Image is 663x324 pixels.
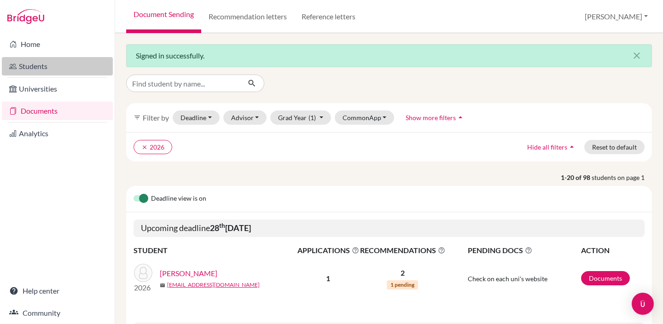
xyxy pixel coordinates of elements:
a: Students [2,57,113,75]
img: Yoon, Eunseok [134,264,152,282]
span: Show more filters [406,114,456,121]
button: clear2026 [134,140,172,154]
a: Home [2,35,113,53]
th: ACTION [581,244,645,256]
span: Deadline view is on [151,193,206,204]
button: Grad Year(1) [270,110,331,125]
button: Hide all filtersarrow_drop_up [519,140,584,154]
button: Show more filtersarrow_drop_up [398,110,473,125]
a: Community [2,304,113,322]
span: students on page 1 [592,173,652,182]
span: Filter by [143,113,169,122]
a: Documents [2,102,113,120]
b: 1 [326,274,330,283]
span: PENDING DOCS [468,245,580,256]
span: mail [160,283,165,288]
input: Find student by name... [126,75,240,92]
button: CommonApp [335,110,395,125]
i: arrow_drop_up [456,113,465,122]
span: Hide all filters [527,143,567,151]
p: 2 [360,267,445,278]
a: [EMAIL_ADDRESS][DOMAIN_NAME] [167,281,260,289]
span: APPLICATIONS [297,245,359,256]
span: (1) [308,114,316,121]
i: filter_list [134,114,141,121]
span: 1 pending [387,280,418,289]
button: Reset to default [584,140,645,154]
button: Deadline [173,110,220,125]
p: 2026 [134,282,152,293]
h5: Upcoming deadline [134,220,645,237]
span: RECOMMENDATIONS [360,245,445,256]
img: Bridge-U [7,9,44,24]
button: [PERSON_NAME] [581,8,652,25]
i: arrow_drop_up [567,142,576,151]
b: 28 [DATE] [210,223,251,233]
a: [PERSON_NAME] [160,268,217,279]
i: close [631,50,642,61]
i: clear [141,144,148,150]
span: Check on each uni's website [468,275,547,283]
a: Documents [581,271,630,285]
th: STUDENT [134,244,297,256]
button: Advisor [223,110,267,125]
sup: th [219,222,225,229]
a: Universities [2,80,113,98]
a: Help center [2,282,113,300]
strong: 1-20 of 98 [561,173,592,182]
a: Analytics [2,124,113,143]
div: Open Intercom Messenger [632,293,654,315]
div: Signed in successfully. [126,44,652,67]
button: Close [622,45,651,67]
